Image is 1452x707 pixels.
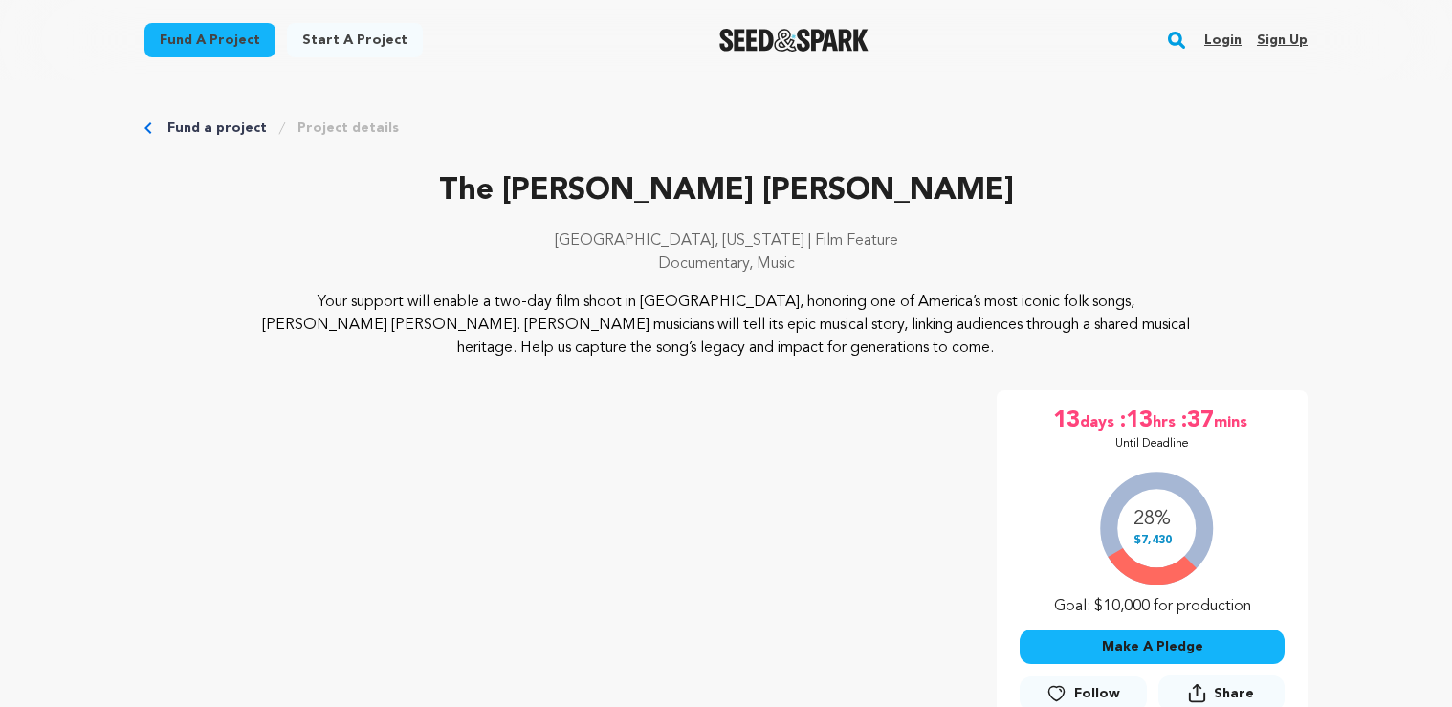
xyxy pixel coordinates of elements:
[1179,406,1214,436] span: :37
[144,230,1308,253] p: [GEOGRAPHIC_DATA], [US_STATE] | Film Feature
[719,29,869,52] img: Seed&Spark Logo Dark Mode
[1020,630,1285,664] button: Make A Pledge
[297,119,399,138] a: Project details
[1053,406,1080,436] span: 13
[1074,684,1120,703] span: Follow
[1080,406,1118,436] span: days
[1214,684,1254,703] span: Share
[144,253,1308,276] p: Documentary, Music
[1115,436,1189,452] p: Until Deadline
[144,168,1308,214] p: The [PERSON_NAME] [PERSON_NAME]
[167,119,267,138] a: Fund a project
[1204,25,1242,55] a: Login
[1118,406,1153,436] span: :13
[144,119,1308,138] div: Breadcrumb
[1214,406,1251,436] span: mins
[144,23,275,57] a: Fund a project
[719,29,869,52] a: Seed&Spark Homepage
[1257,25,1308,55] a: Sign up
[261,291,1192,360] p: Your support will enable a two-day film shoot in [GEOGRAPHIC_DATA], honoring one of America’s mos...
[287,23,423,57] a: Start a project
[1153,406,1179,436] span: hrs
